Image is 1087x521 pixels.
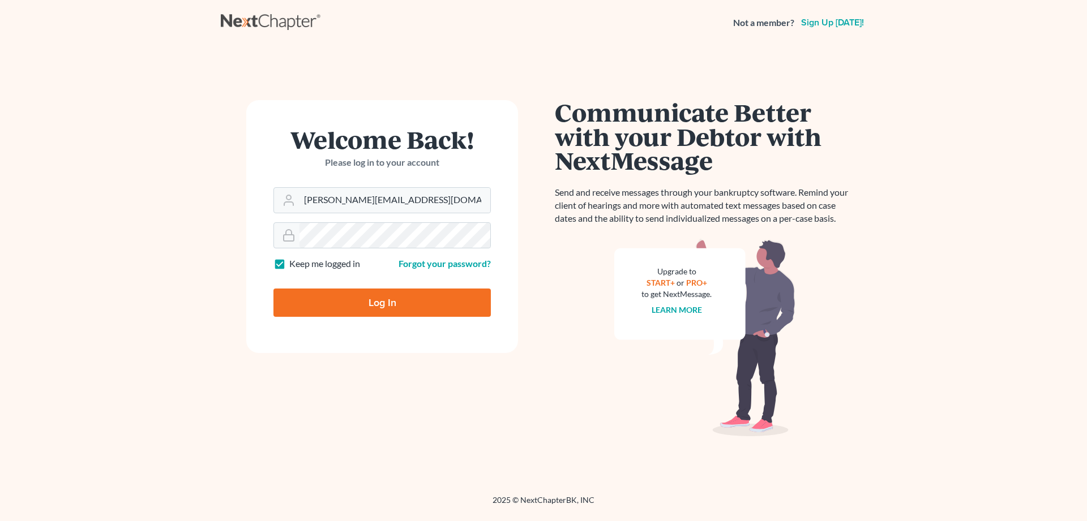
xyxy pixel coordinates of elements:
[677,278,684,287] span: or
[299,188,490,213] input: Email Address
[273,127,491,152] h1: Welcome Back!
[399,258,491,269] a: Forgot your password?
[555,186,855,225] p: Send and receive messages through your bankruptcy software. Remind your client of hearings and mo...
[641,289,712,300] div: to get NextMessage.
[221,494,866,515] div: 2025 © NextChapterBK, INC
[289,257,360,270] label: Keep me logged in
[555,100,855,173] h1: Communicate Better with your Debtor with NextMessage
[641,266,712,277] div: Upgrade to
[273,289,491,317] input: Log In
[652,305,702,315] a: Learn more
[647,278,675,287] a: START+
[273,156,491,169] p: Please log in to your account
[686,278,707,287] a: PRO+
[733,16,794,29] strong: Not a member?
[614,239,795,437] img: nextmessage_bg-59042aed3d76b12b5cd301f8e5b87938c9018125f34e5fa2b7a6b67550977c72.svg
[799,18,866,27] a: Sign up [DATE]!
